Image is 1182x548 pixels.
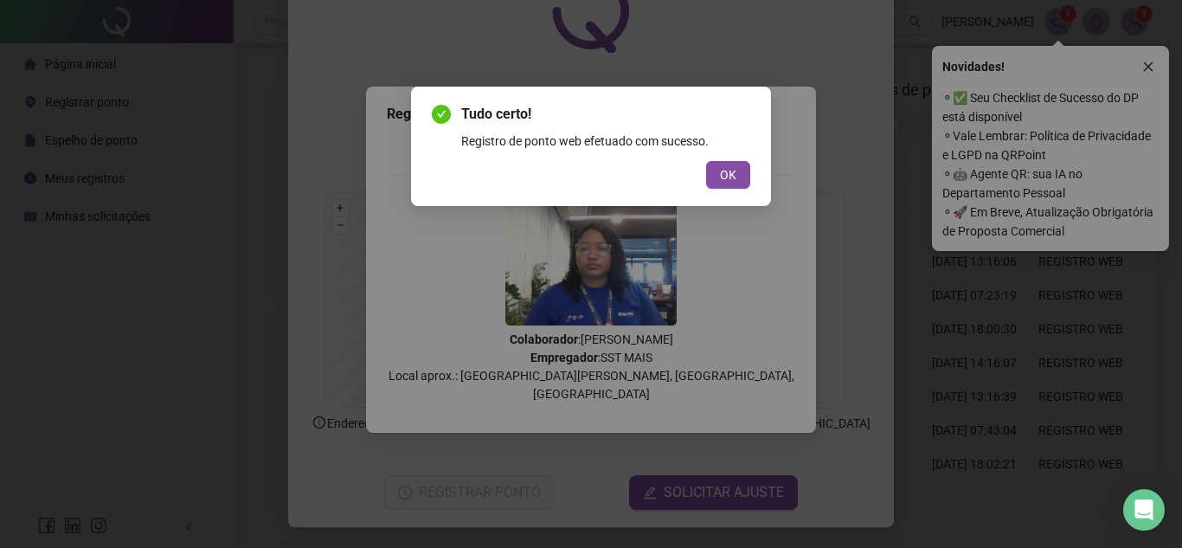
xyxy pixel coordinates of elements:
[720,165,736,184] span: OK
[706,161,750,189] button: OK
[432,105,451,124] span: check-circle
[1123,489,1165,531] div: Open Intercom Messenger
[461,132,750,151] div: Registro de ponto web efetuado com sucesso.
[461,104,750,125] span: Tudo certo!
